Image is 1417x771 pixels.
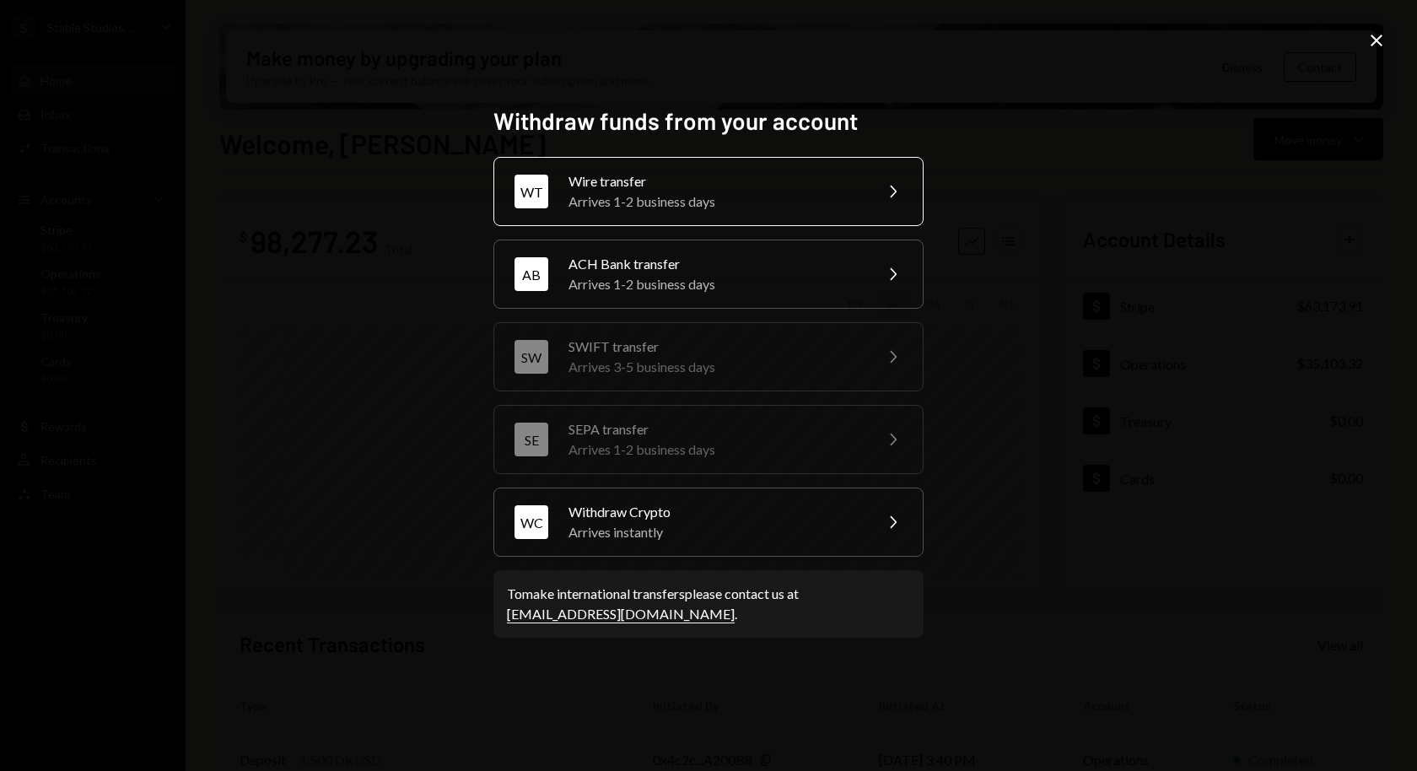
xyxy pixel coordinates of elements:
[515,340,548,374] div: SW
[568,522,862,542] div: Arrives instantly
[515,175,548,208] div: WT
[515,423,548,456] div: SE
[568,337,862,357] div: SWIFT transfer
[568,254,862,274] div: ACH Bank transfer
[493,157,924,226] button: WTWire transferArrives 1-2 business days
[515,505,548,539] div: WC
[568,171,862,191] div: Wire transfer
[568,274,862,294] div: Arrives 1-2 business days
[568,357,862,377] div: Arrives 3-5 business days
[568,419,862,439] div: SEPA transfer
[493,105,924,137] h2: Withdraw funds from your account
[515,257,548,291] div: AB
[493,488,924,557] button: WCWithdraw CryptoArrives instantly
[507,584,910,624] div: To make international transfers please contact us at .
[568,439,862,460] div: Arrives 1-2 business days
[493,322,924,391] button: SWSWIFT transferArrives 3-5 business days
[507,606,735,623] a: [EMAIL_ADDRESS][DOMAIN_NAME]
[493,405,924,474] button: SESEPA transferArrives 1-2 business days
[568,191,862,212] div: Arrives 1-2 business days
[493,240,924,309] button: ABACH Bank transferArrives 1-2 business days
[568,502,862,522] div: Withdraw Crypto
